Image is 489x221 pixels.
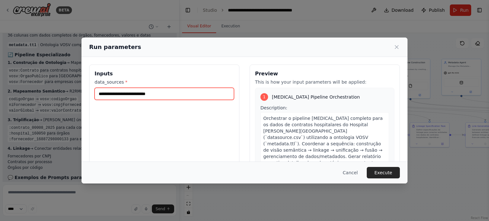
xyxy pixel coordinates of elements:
button: Execute [367,167,400,178]
h3: Preview [255,70,394,78]
h3: Inputs [95,70,234,78]
h2: Run parameters [89,43,141,52]
button: Cancel [338,167,363,178]
p: This is how your input parameters will be applied: [255,79,394,85]
div: 1 [260,93,268,101]
span: Orchestrar o pipeline [MEDICAL_DATA] completo para os dados de contratos hospitalares do Hospital... [263,116,383,165]
span: [MEDICAL_DATA] Pipeline Orchestration [272,94,360,100]
label: data_sources [95,79,234,85]
span: Description: [260,105,287,110]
